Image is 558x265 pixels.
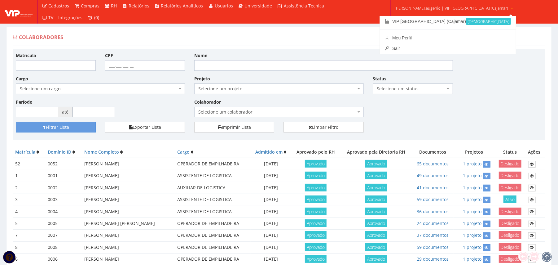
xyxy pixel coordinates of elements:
span: Cadastros [49,3,69,9]
a: 59 documentos [417,244,449,250]
span: Selecione um status [377,86,445,92]
span: Aprovado [305,195,327,203]
span: Aprovado [305,219,327,227]
td: [DATE] [251,241,291,253]
a: Sair [380,43,516,54]
span: Relatórios [129,3,149,9]
span: Colaboradores [19,34,63,41]
a: Cargo [177,149,190,155]
small: [DEMOGRAPHIC_DATA] [466,18,511,25]
a: 49 documentos [417,173,449,178]
td: AUXILIAR DE LOGISTICA [175,182,251,194]
span: Selecione um projeto [194,83,363,94]
a: Matrícula [15,149,35,155]
a: 1 projeto [463,173,482,178]
span: Aprovado [365,255,387,263]
td: [PERSON_NAME] [82,241,175,253]
a: 36 documentos [417,209,449,214]
td: [PERSON_NAME] [82,158,175,170]
td: 7 [13,230,45,241]
td: [DATE] [251,206,291,218]
span: Aprovado [365,172,387,179]
span: Desligado [499,243,521,251]
span: [PERSON_NAME].eugenio | VIP [GEOGRAPHIC_DATA] (Cajamar) [395,5,508,11]
td: 0007 [45,230,82,241]
a: 1 projeto [463,185,482,191]
a: 1 projeto [463,232,482,238]
td: 0003 [45,194,82,206]
span: Selecione um status [373,83,453,94]
span: Aprovado [365,231,387,239]
input: ___.___.___-__ [105,60,185,71]
td: ASSISTENTE DE LOGISTICA [175,194,251,206]
td: 0005 [45,218,82,229]
a: 29 documentos [417,256,449,262]
td: [DATE] [251,194,291,206]
label: Período [16,99,33,105]
span: Selecione um cargo [16,83,185,94]
span: Selecione um colaborador [198,109,356,115]
span: Aprovado [365,184,387,191]
td: 3 [13,194,45,206]
a: 1 projeto [463,196,482,202]
th: Aprovado pelo RH [291,146,341,158]
a: Meu Perfil [380,33,516,43]
label: Status [373,76,387,82]
td: 8 [13,241,45,253]
td: [PERSON_NAME] [82,182,175,194]
button: Filtrar Lista [16,122,96,132]
span: Selecione um cargo [20,86,177,92]
td: [DATE] [251,182,291,194]
a: 1 projeto [463,209,482,214]
span: Aprovado [365,208,387,215]
td: 0002 [45,182,82,194]
span: Usuários [215,3,233,9]
span: Desligado [499,255,521,263]
label: Projeto [194,76,210,82]
span: Aprovado [305,243,327,251]
button: Exportar Lista [105,122,185,132]
td: 0004 [45,206,82,218]
td: [PERSON_NAME] [PERSON_NAME] [82,218,175,229]
img: logo [5,7,33,16]
th: Ações [526,146,545,158]
td: 0001 [45,170,82,182]
span: Aprovado [365,219,387,227]
td: 1 [13,170,45,182]
td: [DATE] [251,158,291,170]
span: Desligado [499,208,521,215]
td: ASSISTENTE DE LOGISTICA [175,170,251,182]
td: 4 [13,206,45,218]
a: 24 documentos [417,220,449,226]
a: Nome Completo [84,149,119,155]
span: Aprovado [305,184,327,191]
a: 1 projeto [463,220,482,226]
a: Domínio ID [48,149,71,155]
a: 41 documentos [417,185,449,191]
a: Imprimir Lista [194,122,274,132]
td: [PERSON_NAME] [82,230,175,241]
td: 0052 [45,158,82,170]
td: [DATE] [251,170,291,182]
label: Matrícula [16,52,36,59]
td: 0008 [45,241,82,253]
a: Integrações [56,12,85,24]
span: Selecione um colaborador [194,107,363,117]
td: OPERADOR DE EMPILHADEIRA [175,158,251,170]
span: Ativo [503,195,516,203]
span: Integrações [59,15,83,20]
a: 1 projeto [463,256,482,262]
a: 65 documentos [417,161,449,167]
span: Selecione um projeto [198,86,356,92]
span: Assistência Técnica [284,3,324,9]
th: Aprovado pela Diretoria RH [341,146,412,158]
td: ASSISTENTE DE LOGISTICA [175,206,251,218]
th: Documentos [412,146,454,158]
td: OPERADOR DE EMPILHADEIRA [175,241,251,253]
td: OPERADOR DE EMPILHADEIRA [175,218,251,229]
span: Aprovado [305,172,327,179]
span: (0) [94,15,99,20]
td: 5 [13,218,45,229]
span: Aprovado [305,255,327,263]
span: Aprovado [365,160,387,168]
